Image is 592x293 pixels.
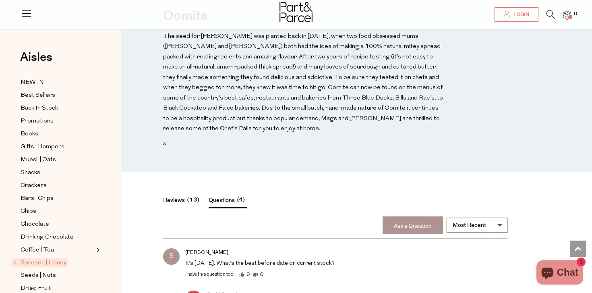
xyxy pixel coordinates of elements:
[383,216,443,234] a: Ask a Question
[21,129,38,139] span: Books
[572,10,579,18] span: 0
[20,48,52,66] span: Aisles
[21,206,94,216] a: Chips
[21,219,94,229] a: Chocolate
[21,91,55,100] span: Best Sellers
[21,142,94,152] a: Gifts | Hampers
[279,2,313,22] img: Part&Parcel
[21,207,36,216] span: Chips
[163,31,444,134] p: The seed for [PERSON_NAME] was planted back in [DATE], when two food obsessed mums ([PERSON_NAME]...
[13,258,94,268] a: Spreads | Honey
[21,270,94,281] a: Seeds | Nuts
[21,116,94,126] a: Promotions
[163,196,202,207] button: Reviews
[21,129,94,139] a: Books
[21,193,94,204] a: Bars | Chips
[21,116,54,126] span: Promotions
[21,220,49,229] span: Chocolate
[250,271,264,278] button: No
[185,272,234,277] span: I have this question too
[21,181,47,191] span: Crackers
[511,11,529,18] span: Login
[21,245,94,255] a: Coffee | Tea
[21,142,64,152] span: Gifts | Hampers
[21,194,54,204] span: Bars | Chips
[21,155,56,165] span: Muesli | Oats
[534,260,586,287] inbox-online-store-chat: Shopify online store chat
[209,196,247,208] button: Questions
[21,90,94,100] a: Best Sellers
[185,249,228,257] span: [PERSON_NAME]
[21,245,54,255] span: Coffee | Tea
[21,232,94,242] a: Drinking Chocolate
[21,104,58,113] span: Back In Stock
[21,181,94,191] a: Crackers
[94,245,100,255] button: Expand/Collapse Coffee | Tea
[21,78,44,87] span: NEW IN
[21,271,56,281] span: Seeds | Nuts
[21,77,94,87] a: NEW IN
[495,7,538,22] a: Login
[21,155,94,165] a: Muesli | Oats
[20,51,52,71] a: Aisles
[185,195,202,205] span: 13
[11,258,68,267] span: Spreads | Honey
[239,271,250,278] button: Yes
[185,259,507,268] p: It’s [DATE]. What’s the best before date on current stock?
[563,11,571,19] a: 0
[21,168,94,178] a: Snacks
[21,233,74,242] span: Drinking Chocolate
[163,248,180,265] div: S
[21,168,40,178] span: Snacks
[21,103,94,113] a: Back In Stock
[163,138,166,149] div: x
[235,195,247,205] span: 4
